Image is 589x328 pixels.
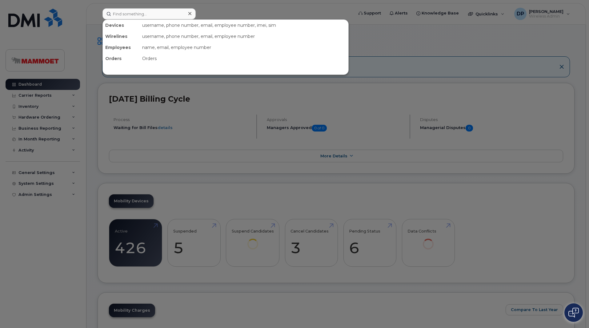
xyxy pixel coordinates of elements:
div: Employees [103,42,140,53]
div: Wirelines [103,31,140,42]
div: name, email, employee number [140,42,348,53]
img: Open chat [568,308,579,318]
div: Orders [140,53,348,64]
div: username, phone number, email, employee number [140,31,348,42]
div: Devices [103,20,140,31]
div: username, phone number, email, employee number, imei, sim [140,20,348,31]
div: Orders [103,53,140,64]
